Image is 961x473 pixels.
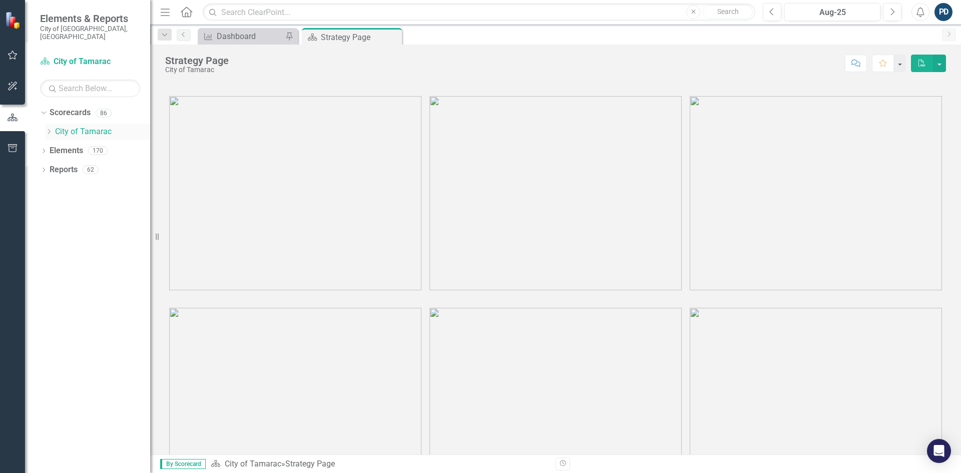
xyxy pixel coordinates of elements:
small: City of [GEOGRAPHIC_DATA], [GEOGRAPHIC_DATA] [40,25,140,41]
img: tamarac2%20v3.png [429,96,682,290]
span: Elements & Reports [40,13,140,25]
div: 170 [88,147,108,155]
img: tamarac1%20v3.png [169,96,421,290]
a: Scorecards [50,107,91,119]
div: Open Intercom Messenger [927,439,951,463]
input: Search Below... [40,80,140,97]
button: Aug-25 [784,3,880,21]
div: Aug-25 [788,7,877,19]
a: City of Tamarac [55,126,150,138]
button: Search [703,5,753,19]
img: tamarac3%20v3.png [690,96,942,290]
span: By Scorecard [160,459,206,469]
a: Dashboard [200,30,283,43]
div: 62 [83,166,99,174]
a: City of Tamarac [225,459,281,468]
img: ClearPoint Strategy [5,12,23,29]
a: Elements [50,145,83,157]
div: Dashboard [217,30,283,43]
div: City of Tamarac [165,66,229,74]
div: Strategy Page [285,459,335,468]
span: Search [717,8,739,16]
a: City of Tamarac [40,56,140,68]
a: Reports [50,164,78,176]
input: Search ClearPoint... [203,4,755,21]
div: » [211,458,548,470]
div: Strategy Page [165,55,229,66]
div: 86 [96,109,112,117]
div: Strategy Page [321,31,399,44]
button: PD [934,3,952,21]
